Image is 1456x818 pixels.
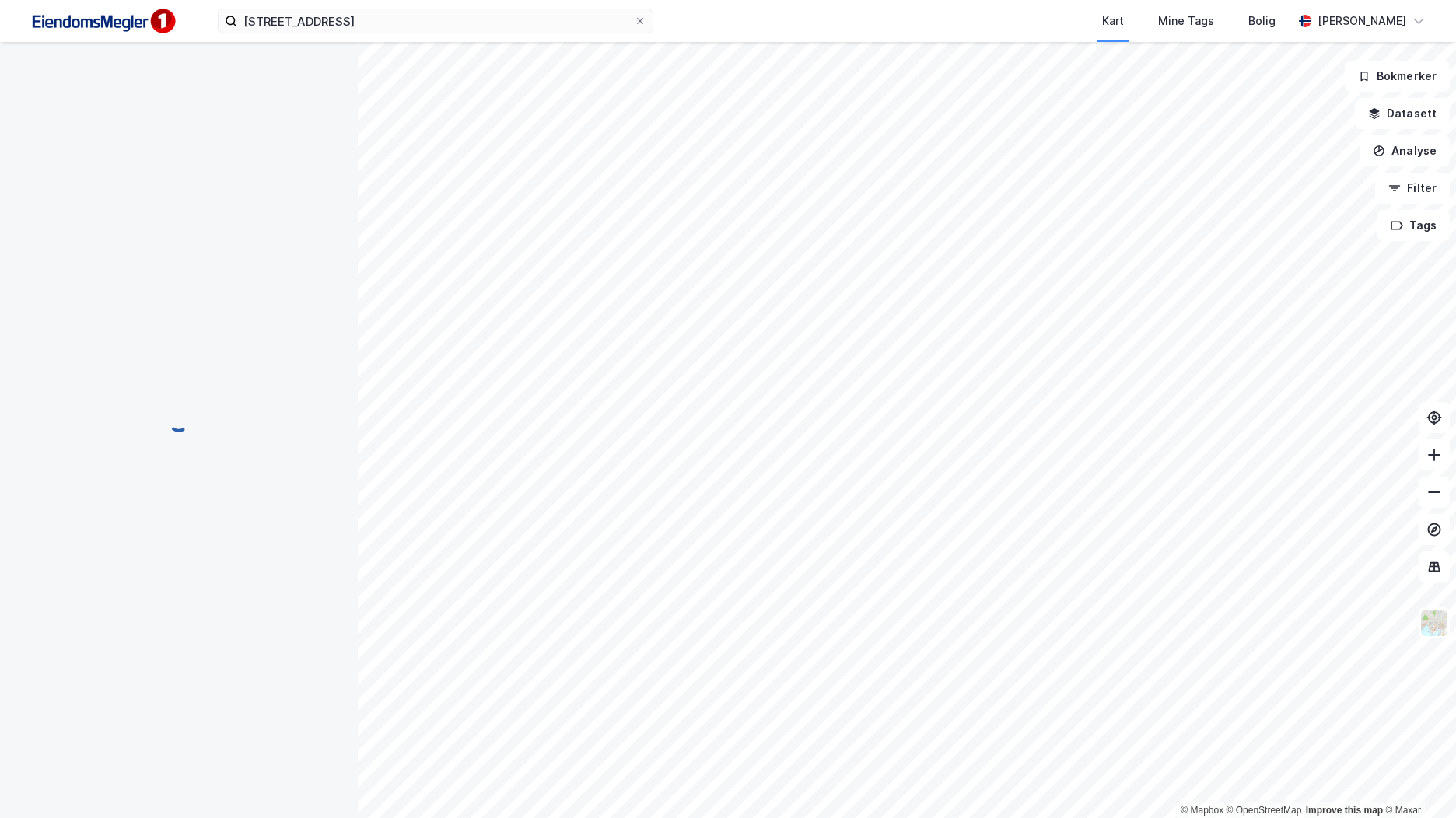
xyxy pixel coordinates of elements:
button: Datasett [1355,98,1450,129]
img: F4PB6Px+NJ5v8B7XTbfpPpyloAAAAASUVORK5CYII= [25,4,180,39]
div: [PERSON_NAME] [1318,12,1406,30]
a: Mapbox [1181,805,1223,816]
button: Tags [1377,210,1450,241]
div: Bolig [1248,12,1276,30]
a: Improve this map [1306,805,1383,816]
button: Bokmerker [1345,61,1450,92]
div: Kart [1102,12,1124,30]
div: Mine Tags [1158,12,1214,30]
div: Kontrollprogram for chat [1378,743,1456,818]
button: Analyse [1360,135,1450,166]
iframe: Chat Widget [1378,743,1456,818]
a: OpenStreetMap [1227,805,1302,816]
img: spinner.a6d8c91a73a9ac5275cf975e30b51cfb.svg [166,408,191,433]
button: Filter [1375,173,1450,204]
img: Z [1419,608,1449,638]
input: Søk på adresse, matrikkel, gårdeiere, leietakere eller personer [237,9,634,33]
